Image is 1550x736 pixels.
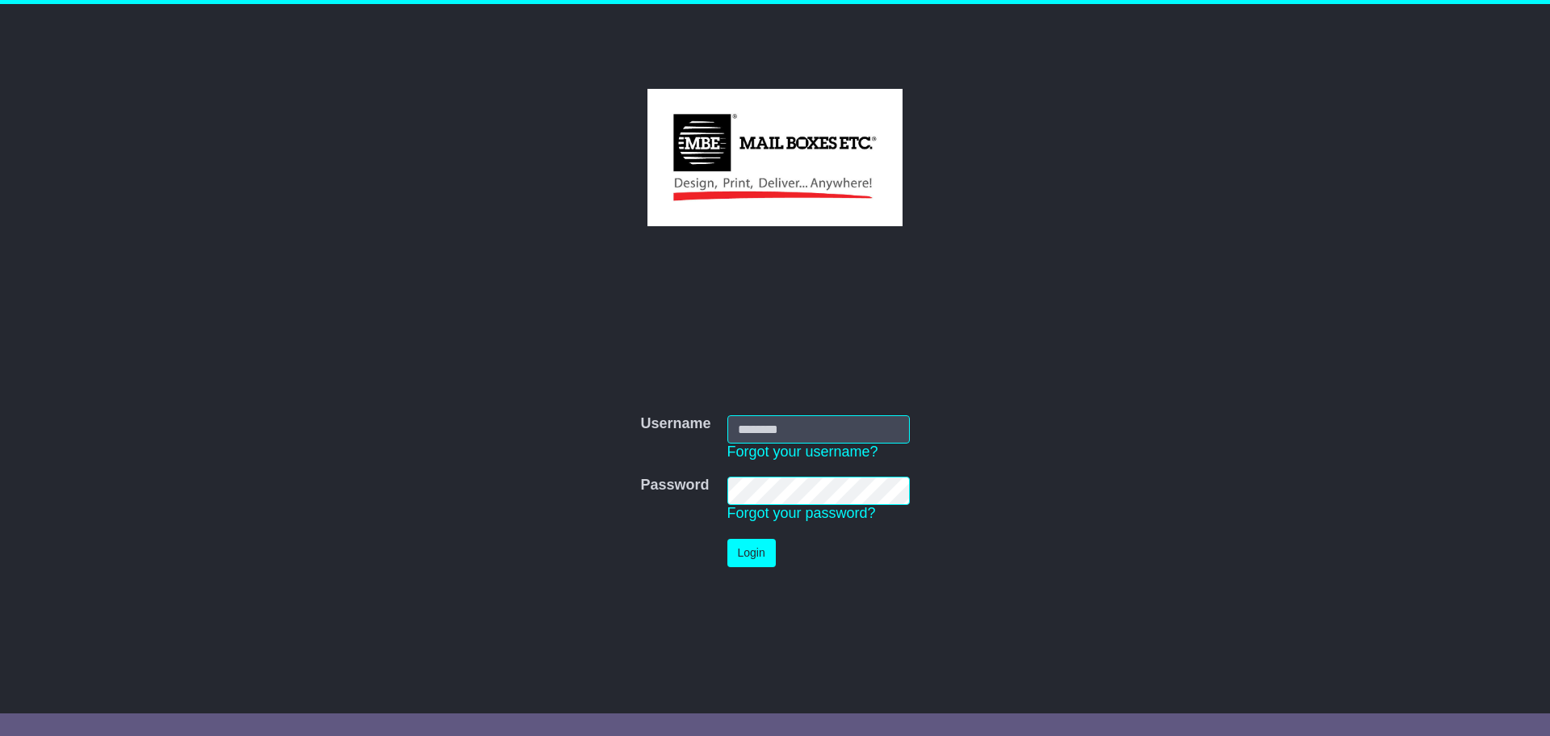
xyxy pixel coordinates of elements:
[727,444,878,460] a: Forgot your username?
[727,539,776,567] button: Login
[640,477,709,494] label: Password
[647,89,902,226] img: MBE Australia
[640,415,710,433] label: Username
[727,505,876,521] a: Forgot your password?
